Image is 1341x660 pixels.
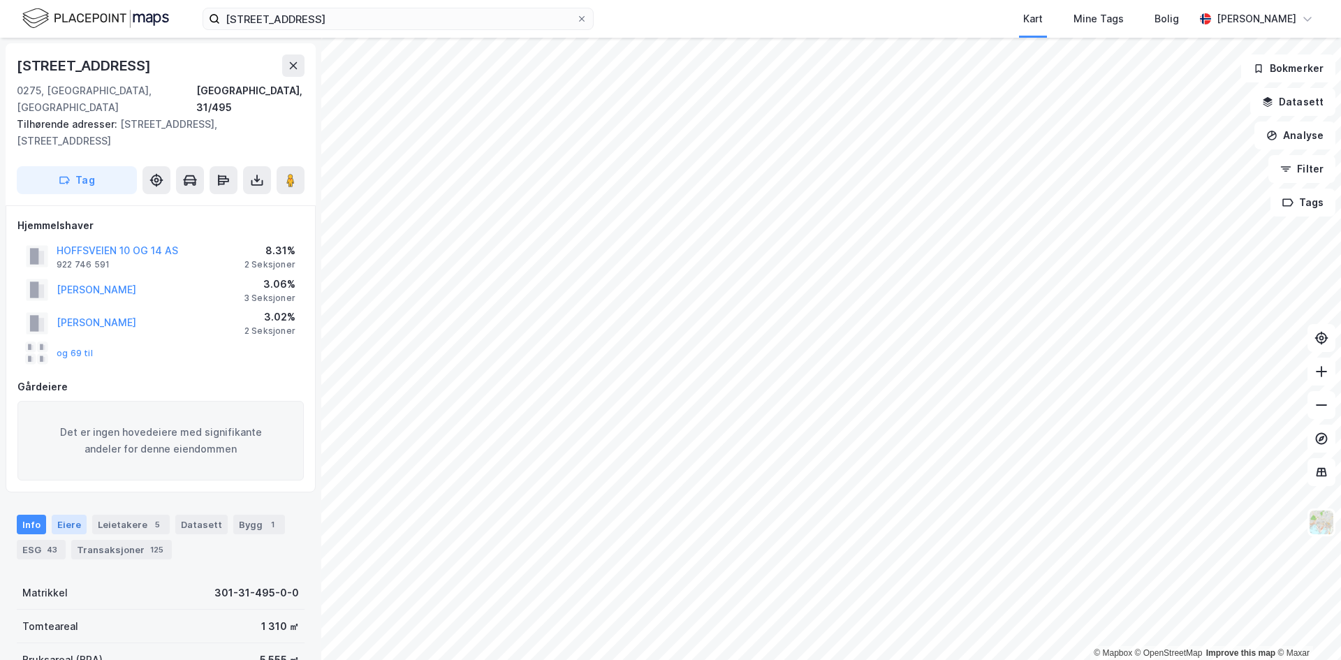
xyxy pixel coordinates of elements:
div: Bygg [233,515,285,534]
input: Søk på adresse, matrikkel, gårdeiere, leietakere eller personer [220,8,576,29]
div: 0275, [GEOGRAPHIC_DATA], [GEOGRAPHIC_DATA] [17,82,196,116]
div: 5 [150,518,164,531]
div: Hjemmelshaver [17,217,304,234]
div: ESG [17,540,66,559]
div: 125 [147,543,166,557]
div: [STREET_ADDRESS], [STREET_ADDRESS] [17,116,293,149]
span: Tilhørende adresser: [17,118,120,130]
div: [STREET_ADDRESS] [17,54,154,77]
div: 3.02% [244,309,295,325]
button: Filter [1268,155,1335,183]
img: logo.f888ab2527a4732fd821a326f86c7f29.svg [22,6,169,31]
div: Eiere [52,515,87,534]
div: [GEOGRAPHIC_DATA], 31/495 [196,82,305,116]
div: 2 Seksjoner [244,325,295,337]
div: Tomteareal [22,618,78,635]
div: 1 310 ㎡ [261,618,299,635]
div: Kart [1023,10,1043,27]
div: 3.06% [244,276,295,293]
div: Datasett [175,515,228,534]
div: [PERSON_NAME] [1217,10,1296,27]
div: Transaksjoner [71,540,172,559]
div: Det er ingen hovedeiere med signifikante andeler for denne eiendommen [17,401,304,481]
button: Bokmerker [1241,54,1335,82]
div: 1 [265,518,279,531]
div: 2 Seksjoner [244,259,295,270]
div: 922 746 591 [57,259,110,270]
button: Tags [1270,189,1335,217]
a: Improve this map [1206,648,1275,658]
div: 3 Seksjoner [244,293,295,304]
div: 43 [44,543,60,557]
div: 8.31% [244,242,295,259]
div: Leietakere [92,515,170,534]
img: Z [1308,509,1335,536]
button: Tag [17,166,137,194]
div: Mine Tags [1073,10,1124,27]
a: OpenStreetMap [1135,648,1203,658]
div: 301-31-495-0-0 [214,585,299,601]
div: Bolig [1155,10,1179,27]
div: Matrikkel [22,585,68,601]
a: Mapbox [1094,648,1132,658]
button: Analyse [1254,122,1335,149]
iframe: Chat Widget [1271,593,1341,660]
button: Datasett [1250,88,1335,116]
div: Info [17,515,46,534]
div: Gårdeiere [17,379,304,395]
